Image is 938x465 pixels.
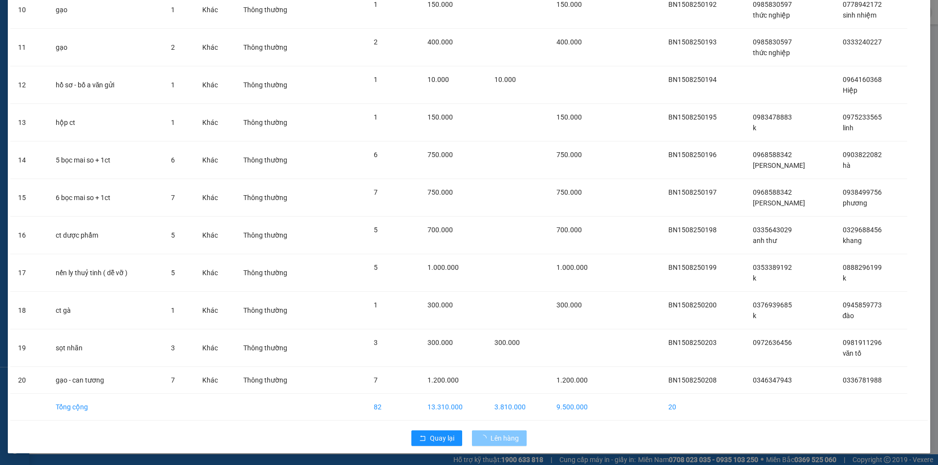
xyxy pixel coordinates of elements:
span: văn tố [843,349,862,357]
td: 11 [10,29,48,66]
span: 1 [171,119,175,126]
td: Khác [194,367,236,394]
span: 0983478883 [753,113,792,121]
td: gạo [48,29,164,66]
span: 10.000 [427,76,449,83]
td: 12 [10,66,48,104]
span: 0888296199 [843,263,882,271]
td: 20 [10,367,48,394]
td: Thông thường [235,217,314,254]
span: 300.000 [427,301,453,309]
span: [PERSON_NAME] [753,162,805,169]
span: 0968588342 [753,151,792,159]
td: Khác [194,29,236,66]
td: 17 [10,254,48,292]
span: 150.000 [556,113,582,121]
td: Thông thường [235,104,314,142]
span: 300.000 [494,339,520,346]
button: rollbackQuay lại [411,430,462,446]
td: Khác [194,142,236,179]
td: 18 [10,292,48,329]
span: 0346347943 [753,376,792,384]
span: 1 [374,76,378,83]
td: 19 [10,329,48,367]
span: BN1508250194 [668,76,717,83]
td: 16 [10,217,48,254]
span: 0985830597 [753,38,792,46]
td: Khác [194,254,236,292]
td: Thông thường [235,29,314,66]
span: BN1508250192 [668,0,717,8]
span: 700.000 [556,226,582,234]
span: k [753,274,756,282]
span: 300.000 [556,301,582,309]
span: 3 [171,344,175,352]
span: Lên hàng [490,433,519,444]
span: 5 [374,263,378,271]
span: loading [480,435,490,442]
td: 5 bọc mai so + 1ct [48,142,164,179]
span: 750.000 [556,188,582,196]
span: 750.000 [556,151,582,159]
button: Lên hàng [472,430,527,446]
td: gạo - can tương [48,367,164,394]
td: Thông thường [235,142,314,179]
span: 5 [171,231,175,239]
span: BN1508250193 [668,38,717,46]
span: BN1508250199 [668,263,717,271]
td: Thông thường [235,329,314,367]
span: 0336781988 [843,376,882,384]
span: 6 [171,156,175,164]
td: Khác [194,104,236,142]
span: 5 [374,226,378,234]
td: sọt nhãn [48,329,164,367]
span: Quay lại [430,433,454,444]
span: 1.000.000 [556,263,588,271]
span: 750.000 [427,151,453,159]
td: 9.500.000 [549,394,611,421]
td: Thông thường [235,292,314,329]
span: BN1508250200 [668,301,717,309]
span: 0335643029 [753,226,792,234]
span: 400.000 [427,38,453,46]
td: 14 [10,142,48,179]
td: 82 [366,394,420,421]
span: linh [843,124,853,132]
span: 0975233565 [843,113,882,121]
span: 0945859773 [843,301,882,309]
td: 15 [10,179,48,217]
td: Khác [194,329,236,367]
span: 7 [374,376,378,384]
span: 150.000 [427,113,453,121]
td: 6 bọc mai so + 1ct [48,179,164,217]
span: sinh nhiệm [843,11,876,19]
td: Thông thường [235,367,314,394]
span: 0903822082 [843,151,882,159]
span: 0353389192 [753,263,792,271]
span: thức nghiệp [753,11,790,19]
span: thức nghiệp [753,49,790,57]
span: 6 [374,151,378,159]
span: 0981911296 [843,339,882,346]
span: Hiệp [843,86,857,94]
span: 10.000 [494,76,516,83]
span: đào [843,312,854,320]
span: 0964160368 [843,76,882,83]
span: BN1508250208 [668,376,717,384]
td: Thông thường [235,66,314,104]
span: 1 [374,113,378,121]
span: 7 [171,194,175,202]
span: 5 [171,269,175,277]
td: 20 [661,394,745,421]
td: nến ly thuỷ tinh ( dễ vỡ ) [48,254,164,292]
span: k [843,274,846,282]
span: 3 [374,339,378,346]
span: k [753,312,756,320]
span: 150.000 [556,0,582,8]
span: 2 [374,38,378,46]
span: BN1508250196 [668,151,717,159]
span: 0972636456 [753,339,792,346]
span: 1.200.000 [556,376,588,384]
span: 400.000 [556,38,582,46]
span: anh thư [753,237,777,244]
